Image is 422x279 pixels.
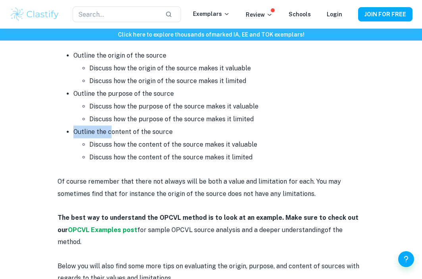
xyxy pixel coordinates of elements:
[193,10,230,18] p: Exemplars
[89,75,365,87] li: Discuss how the origin of the source makes it limited
[68,226,137,234] a: OPCVL Examples post
[10,6,60,22] img: Clastify logo
[73,49,365,87] li: Outline the origin of the source
[58,212,365,248] p: for sample OPCVL source analysis and a deeper understanding
[58,176,365,200] p: Of course remember that there not always will be both a value and limitation for each. You may so...
[89,100,365,113] li: Discuss how the purpose of the source makes it valuable
[89,151,365,164] li: Discuss how the content of the source makes it limited
[327,11,342,17] a: Login
[289,11,311,17] a: Schools
[246,10,273,19] p: Review
[89,62,365,75] li: Discuss how the origin of the source makes it valuable
[58,214,358,233] strong: The best way to understand the OPCVL method is to look at an example. Make sure to check out our
[73,6,159,22] input: Search...
[89,138,365,151] li: Discuss how the content of the source makes it valuable
[2,30,420,39] h6: Click here to explore thousands of marked IA, EE and TOK exemplars !
[73,87,365,126] li: Outline the purpose of the source
[89,113,365,126] li: Discuss how the purpose of the source makes it limited
[358,7,412,21] button: JOIN FOR FREE
[398,251,414,267] button: Help and Feedback
[73,126,365,164] li: Outline the content of the source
